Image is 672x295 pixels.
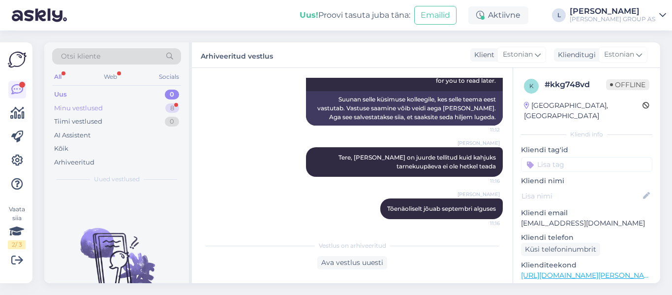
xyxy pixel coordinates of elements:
[463,177,500,185] span: 11:16
[521,191,641,201] input: Lisa nimi
[8,50,27,69] img: Askly Logo
[102,70,119,83] div: Web
[300,9,410,21] div: Proovi tasuta juba täna:
[165,90,179,99] div: 0
[521,130,652,139] div: Kliendi info
[414,6,457,25] button: Emailid
[570,7,666,23] a: [PERSON_NAME][PERSON_NAME] GROUP AS
[157,70,181,83] div: Socials
[524,100,642,121] div: [GEOGRAPHIC_DATA], [GEOGRAPHIC_DATA]
[521,271,657,280] a: [URL][DOMAIN_NAME][PERSON_NAME]
[570,15,655,23] div: [PERSON_NAME] GROUP AS
[521,157,652,172] input: Lisa tag
[8,240,26,249] div: 2 / 3
[458,139,500,147] span: [PERSON_NAME]
[521,176,652,186] p: Kliendi nimi
[463,126,500,133] span: 11:12
[54,117,102,127] div: Tiimi vestlused
[521,243,600,256] div: Küsi telefoninumbrit
[463,220,500,227] span: 11:16
[458,191,500,198] span: [PERSON_NAME]
[387,205,496,212] span: Tõenäoliselt jõuab septembri alguses
[521,218,652,229] p: [EMAIL_ADDRESS][DOMAIN_NAME]
[165,117,179,127] div: 0
[521,208,652,218] p: Kliendi email
[521,145,652,155] p: Kliendi tag'id
[338,154,497,170] span: Tere, [PERSON_NAME] on juurde tellitud kuid kahjuks tarnekuupäeva ei ole hetkel teada
[54,158,94,167] div: Arhiveeritud
[54,131,91,140] div: AI Assistent
[529,82,534,90] span: k
[521,232,652,243] p: Kliendi telefon
[54,90,67,99] div: Uus
[552,8,566,22] div: L
[317,256,387,269] div: Ava vestlus uuesti
[606,79,649,90] span: Offline
[54,103,103,113] div: Minu vestlused
[470,50,494,60] div: Klient
[52,70,63,83] div: All
[201,48,273,62] label: Arhiveeritud vestlus
[61,51,100,62] span: Otsi kliente
[468,6,528,24] div: Aktiivne
[521,260,652,270] p: Klienditeekond
[503,49,533,60] span: Estonian
[165,103,179,113] div: 8
[554,50,596,60] div: Klienditugi
[545,79,606,91] div: # kkg748vd
[300,10,318,20] b: Uus!
[570,7,655,15] div: [PERSON_NAME]
[306,91,503,126] div: Suunan selle küsimuse kolleegile, kes selle teema eest vastutab. Vastuse saamine võib veidi aega ...
[604,49,634,60] span: Estonian
[319,241,386,250] span: Vestlus on arhiveeritud
[8,205,26,249] div: Vaata siia
[94,175,140,184] span: Uued vestlused
[54,144,68,154] div: Kõik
